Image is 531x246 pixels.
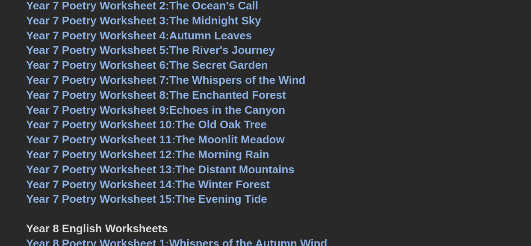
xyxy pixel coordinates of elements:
[26,193,175,205] span: Year 7 Poetry Worksheet 15:
[26,193,267,205] a: Year 7 Poetry Worksheet 15:The Evening Tide
[26,14,261,27] a: Year 7 Poetry Worksheet 3:The Midnight Sky
[26,29,169,42] span: Year 7 Poetry Worksheet 4:
[26,148,175,161] span: Year 7 Poetry Worksheet 12:
[26,74,305,86] a: Year 7 Poetry Worksheet 7:The Whispers of the Wind
[26,29,252,42] a: Year 7 Poetry Worksheet 4:Autumn Leaves
[26,59,169,71] span: Year 7 Poetry Worksheet 6:
[26,89,169,101] span: Year 7 Poetry Worksheet 8:
[26,178,270,191] a: Year 7 Poetry Worksheet 14:The Winter Forest
[26,207,505,236] h3: Year 8 English Worksheets
[26,59,268,71] a: Year 7 Poetry Worksheet 6:The Secret Garden
[26,14,169,27] span: Year 7 Poetry Worksheet 3:
[26,44,275,56] a: Year 7 Poetry Worksheet 5:The River's Journey
[26,104,285,116] a: Year 7 Poetry Worksheet 9:Echoes in the Canyon
[26,74,169,86] span: Year 7 Poetry Worksheet 7:
[26,163,295,176] a: Year 7 Poetry Worksheet 13:The Distant Mountains
[26,148,269,161] a: Year 7 Poetry Worksheet 12:The Morning Rain
[26,178,175,191] span: Year 7 Poetry Worksheet 14:
[26,133,175,146] span: Year 7 Poetry Worksheet 11:
[26,118,267,131] a: Year 7 Poetry Worksheet 10:The Old Oak Tree
[26,44,169,56] span: Year 7 Poetry Worksheet 5:
[26,118,175,131] span: Year 7 Poetry Worksheet 10:
[26,89,286,101] a: Year 7 Poetry Worksheet 8:The Enchanted Forest
[26,133,285,146] a: Year 7 Poetry Worksheet 11:The Moonlit Meadow
[26,163,175,176] span: Year 7 Poetry Worksheet 13:
[26,104,169,116] span: Year 7 Poetry Worksheet 9:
